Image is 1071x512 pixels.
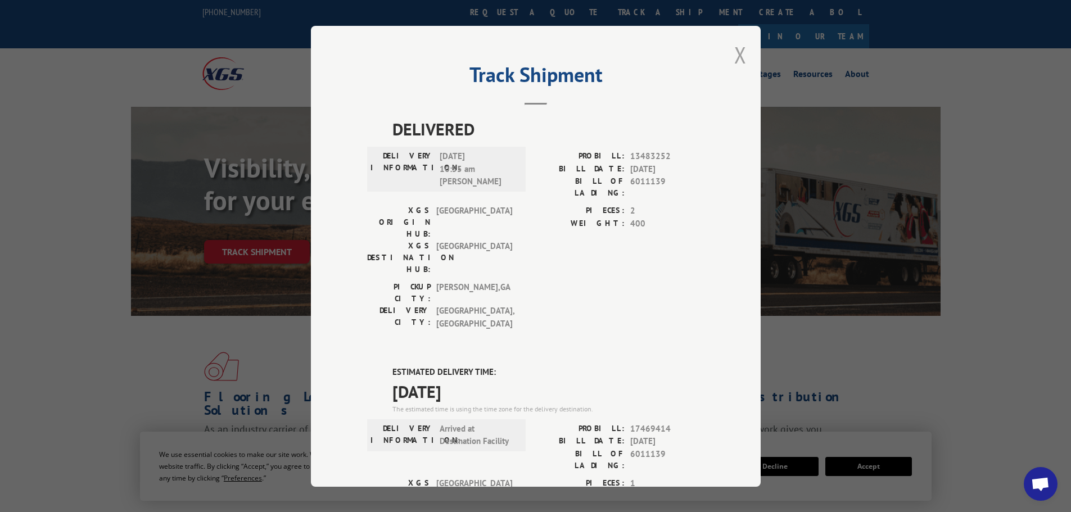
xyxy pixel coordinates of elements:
[536,477,625,490] label: PIECES:
[367,67,704,88] h2: Track Shipment
[367,305,431,330] label: DELIVERY CITY:
[436,205,512,240] span: [GEOGRAPHIC_DATA]
[536,447,625,471] label: BILL OF LADING:
[536,162,625,175] label: BILL DATE:
[536,205,625,218] label: PIECES:
[367,240,431,275] label: XGS DESTINATION HUB:
[367,281,431,305] label: PICKUP CITY:
[367,477,431,512] label: XGS ORIGIN HUB:
[630,175,704,199] span: 6011139
[630,217,704,230] span: 400
[536,217,625,230] label: WEIGHT:
[440,150,516,188] span: [DATE] 10:55 am [PERSON_NAME]
[392,366,704,379] label: ESTIMATED DELIVERY TIME:
[1024,467,1058,501] div: Open chat
[734,40,747,70] button: Close modal
[367,205,431,240] label: XGS ORIGIN HUB:
[440,422,516,447] span: Arrived at Destination Facility
[630,447,704,471] span: 6011139
[630,162,704,175] span: [DATE]
[370,422,434,447] label: DELIVERY INFORMATION:
[436,305,512,330] span: [GEOGRAPHIC_DATA] , [GEOGRAPHIC_DATA]
[630,435,704,448] span: [DATE]
[436,281,512,305] span: [PERSON_NAME] , GA
[536,422,625,435] label: PROBILL:
[536,150,625,163] label: PROBILL:
[436,240,512,275] span: [GEOGRAPHIC_DATA]
[392,116,704,142] span: DELIVERED
[436,477,512,512] span: [GEOGRAPHIC_DATA]
[630,205,704,218] span: 2
[536,435,625,448] label: BILL DATE:
[370,150,434,188] label: DELIVERY INFORMATION:
[630,150,704,163] span: 13483252
[630,477,704,490] span: 1
[392,378,704,404] span: [DATE]
[630,422,704,435] span: 17469414
[392,404,704,414] div: The estimated time is using the time zone for the delivery destination.
[536,175,625,199] label: BILL OF LADING:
